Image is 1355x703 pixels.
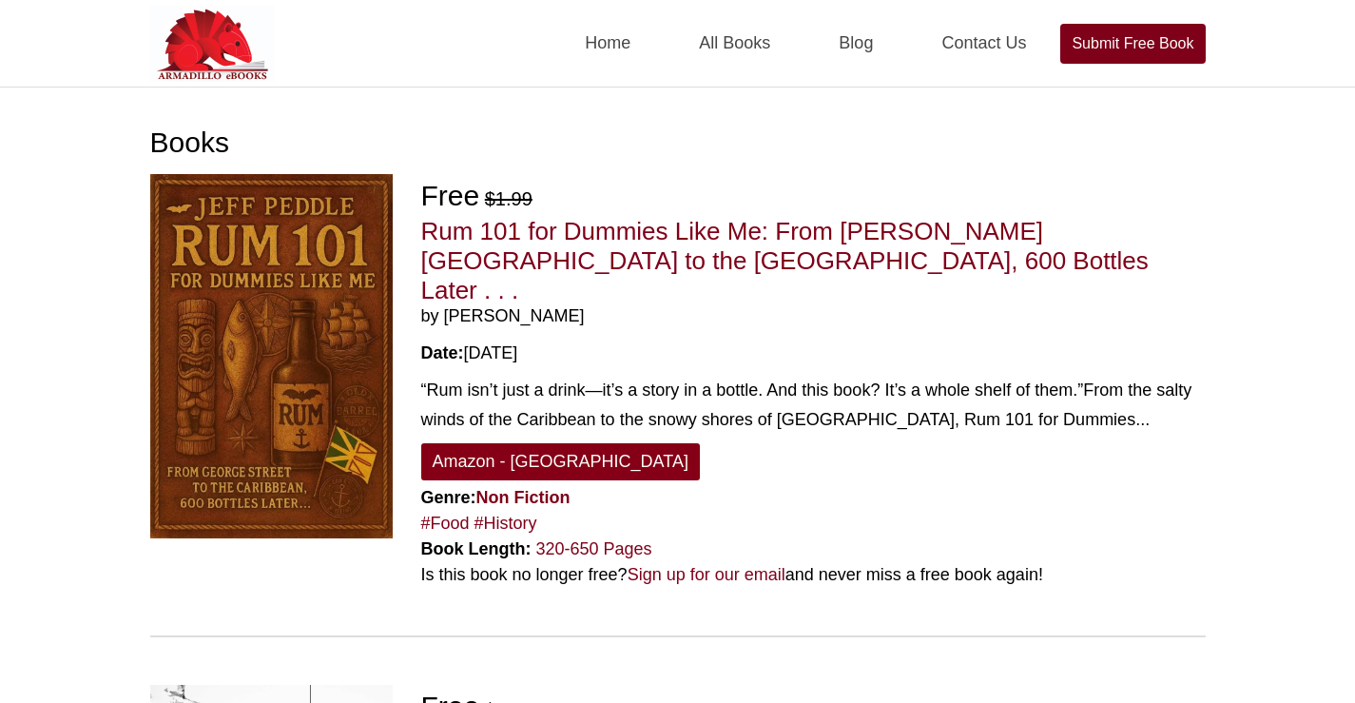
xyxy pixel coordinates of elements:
a: #History [474,514,537,533]
div: Is this book no longer free? and never miss a free book again! [421,562,1206,588]
span: Free [421,180,480,211]
img: Rum 101 for Dummies Like Me: From George Street to the Caribbean, 600 Bottles Later . . . [150,174,393,538]
strong: Genre: [421,488,571,507]
div: [DATE] [421,341,1206,366]
del: $1.99 [485,188,532,209]
div: “Rum isn’t just a drink—it’s a story in a bottle. And this book? It’s a whole shelf of them.”From... [421,376,1206,434]
img: Armadilloebooks [150,6,274,82]
a: Rum 101 for Dummies Like Me: From [PERSON_NAME][GEOGRAPHIC_DATA] to the [GEOGRAPHIC_DATA], 600 Bo... [421,217,1149,304]
h1: Books [150,126,1206,160]
strong: Date: [421,343,464,362]
a: Submit Free Book [1060,24,1205,64]
a: Non Fiction [476,488,571,507]
a: 320-650 Pages [536,539,652,558]
a: #Food [421,514,470,533]
span: by [PERSON_NAME] [421,306,1206,327]
strong: Book Length: [421,539,532,558]
a: Sign up for our email [628,565,785,584]
a: Amazon - [GEOGRAPHIC_DATA] [421,443,700,480]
